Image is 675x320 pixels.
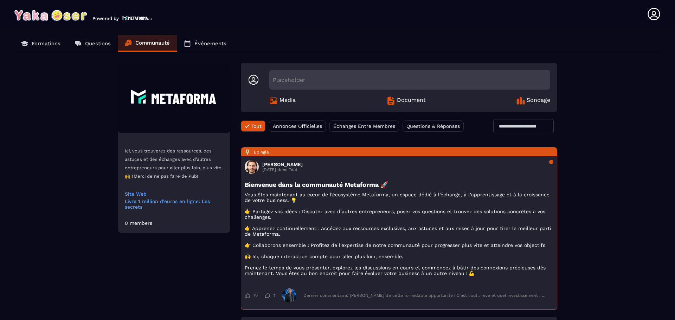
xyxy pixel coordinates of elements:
[67,35,118,52] a: Questions
[253,293,258,298] span: 18
[177,35,233,52] a: Événements
[32,40,60,47] p: Formations
[269,70,550,90] div: Placeholder
[251,123,262,129] span: Tout
[194,40,226,47] p: Événements
[125,220,152,226] div: 0 members
[118,63,230,133] img: Community background
[122,15,152,21] img: logo
[125,147,223,181] p: Ici, vous trouverez des ressources, des astuces et des échanges avec d’autres entrepreneurs pour ...
[245,192,553,276] p: Vous êtes maintenant au cœur de l’écosystème Metaforma, un espace dédié à l’échange, à l’apprenti...
[254,150,269,155] span: Épinglé
[85,40,111,47] p: Questions
[397,97,426,105] span: Document
[125,191,223,197] a: Site Web
[274,293,275,298] span: 1
[14,10,87,21] img: logo-branding
[262,167,303,172] p: [DATE] dans Tout
[279,97,296,105] span: Média
[118,35,177,52] a: Communauté
[262,162,303,167] h3: [PERSON_NAME]
[14,35,67,52] a: Formations
[245,181,553,188] h3: Bienvenue dans la communauté Metaforma 🚀
[406,123,460,129] span: Questions & Réponses
[125,198,223,210] a: Livre 1 million d'euros en ligne: Les secrets
[92,16,119,21] p: Powered by
[273,123,322,129] span: Annonces Officielles
[333,123,395,129] span: Échanges Entre Membres
[527,97,550,105] span: Sondage
[135,40,170,46] p: Communauté
[303,293,546,298] div: Dernier commentaire: [PERSON_NAME] de cette formidable opportunité ! C'est l'outil rêvé et quel i...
